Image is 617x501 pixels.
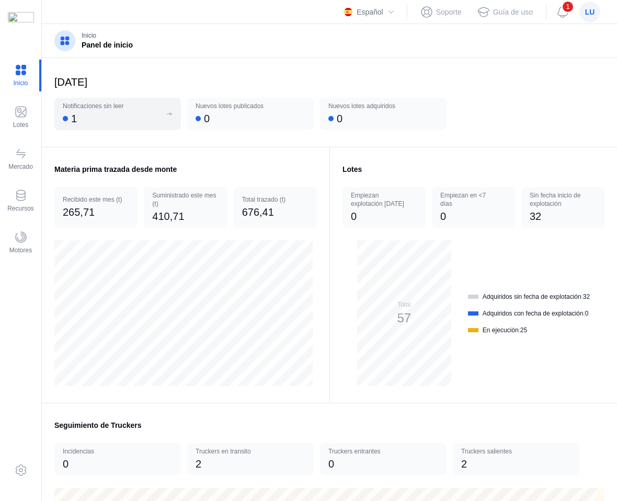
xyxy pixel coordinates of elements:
div: 0 [204,111,210,126]
div: 410,71 [152,209,184,224]
div: Sin fecha inicio de explotación [530,191,585,208]
button: Guía de uso [473,3,538,21]
a: Empiezan explotación [DATE]0 [342,187,426,228]
div: Español [340,3,399,21]
a: Truckers salientes2 [453,443,579,475]
div: 2 [196,457,201,471]
a: Notificaciones sin leer1 [54,98,181,130]
div: Guía de uso [493,7,533,17]
a: Truckers en transito2 [187,443,314,475]
span: | [519,327,520,334]
div: Total trazado (t) [242,195,308,204]
div: 0 [440,209,446,224]
div: Incidencias [63,447,161,456]
div: 0 [351,209,357,224]
img: logoRight.svg [8,12,34,38]
div: Motores [9,246,32,254]
span: lu [585,7,595,17]
div: Empiezan explotación [DATE] [351,191,406,208]
div: Empiezan en <7 días [440,191,495,208]
div: Nuevos lotes adquiridos [328,102,427,110]
div: Notificaciones sin leer [63,102,161,110]
div: Soporte [436,7,462,17]
div: [DATE] [54,75,604,85]
a: Nuevos lotes adquiridos0 [320,98,447,130]
span: | [581,293,583,300]
div: 0 [63,457,68,471]
button: Soporte [416,3,466,21]
div: Recursos [7,204,34,213]
div: Suministrado este mes (t) [152,191,219,208]
div: Lotes [13,121,28,129]
a: Incidencias0 [54,443,181,475]
span: | [584,310,585,317]
div: 1 [71,111,77,126]
div: 265,71 [63,205,95,219]
div: Lotes [342,164,604,174]
div: Nuevos lotes publicados [196,102,294,110]
div: Truckers entrantes [328,447,427,456]
a: Truckers entrantes0 [320,443,447,475]
div: 676,41 [242,205,274,219]
div: Adquiridos sin fecha de explotación 32 [483,293,590,301]
div: Seguimiento de Truckers [54,420,604,430]
a: Nuevos lotes publicados0 [187,98,314,130]
div: Truckers salientes [461,447,559,456]
div: Recibido este mes (t) [63,195,129,204]
div: 32 [530,209,541,224]
span: 1 [562,1,574,13]
div: 0 [337,111,342,126]
div: En ejecución 25 [483,326,527,334]
div: Materia prima trazada desde monte [54,164,317,174]
div: 2 [461,457,467,471]
a: Empiezan en <7 días0 [432,187,515,228]
div: Inicio [82,31,96,40]
div: Truckers en transito [196,447,294,456]
a: Sin fecha inicio de explotación32 [521,187,604,228]
div: Panel de inicio [82,40,133,50]
div: 0 [328,457,334,471]
div: Mercado [8,162,33,171]
div: Adquiridos con fecha de explotación 0 [483,309,589,318]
